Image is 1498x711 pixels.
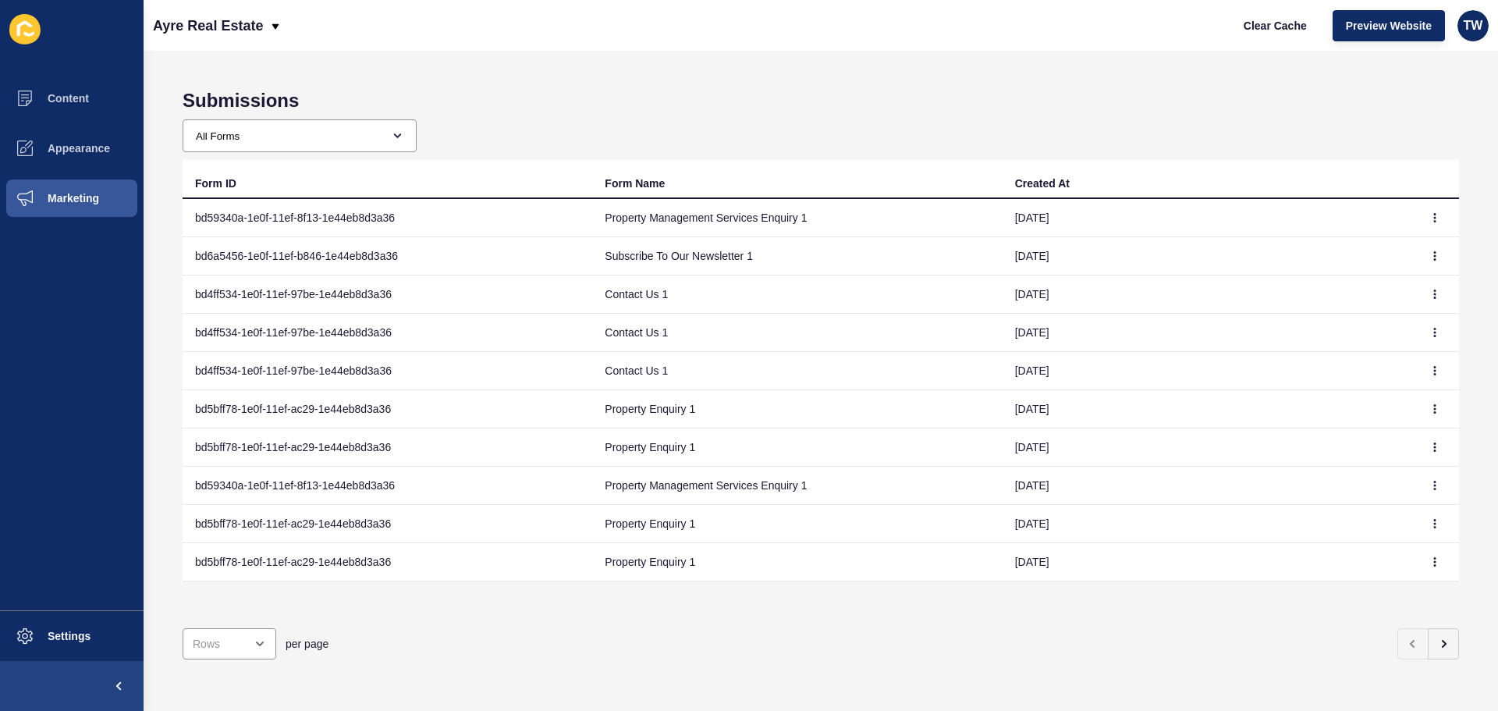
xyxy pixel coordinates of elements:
[592,467,1002,505] td: Property Management Services Enquiry 1
[183,390,592,428] td: bd5bff78-1e0f-11ef-ac29-1e44eb8d3a36
[592,276,1002,314] td: Contact Us 1
[592,314,1002,352] td: Contact Us 1
[1003,428,1412,467] td: [DATE]
[1464,18,1483,34] span: TW
[183,199,592,237] td: bd59340a-1e0f-11ef-8f13-1e44eb8d3a36
[1346,18,1432,34] span: Preview Website
[183,90,1459,112] h1: Submissions
[1003,199,1412,237] td: [DATE]
[1015,176,1070,191] div: Created At
[183,467,592,505] td: bd59340a-1e0f-11ef-8f13-1e44eb8d3a36
[286,636,328,652] span: per page
[605,176,665,191] div: Form Name
[592,390,1002,428] td: Property Enquiry 1
[1003,237,1412,276] td: [DATE]
[1003,390,1412,428] td: [DATE]
[1230,10,1320,41] button: Clear Cache
[1003,276,1412,314] td: [DATE]
[183,314,592,352] td: bd4ff534-1e0f-11ef-97be-1e44eb8d3a36
[592,199,1002,237] td: Property Management Services Enquiry 1
[195,176,236,191] div: Form ID
[592,352,1002,390] td: Contact Us 1
[183,428,592,467] td: bd5bff78-1e0f-11ef-ac29-1e44eb8d3a36
[183,352,592,390] td: bd4ff534-1e0f-11ef-97be-1e44eb8d3a36
[183,276,592,314] td: bd4ff534-1e0f-11ef-97be-1e44eb8d3a36
[183,237,592,276] td: bd6a5456-1e0f-11ef-b846-1e44eb8d3a36
[1003,314,1412,352] td: [DATE]
[592,428,1002,467] td: Property Enquiry 1
[592,543,1002,581] td: Property Enquiry 1
[183,628,276,659] div: open menu
[153,6,263,45] p: Ayre Real Estate
[1003,352,1412,390] td: [DATE]
[1003,505,1412,543] td: [DATE]
[183,543,592,581] td: bd5bff78-1e0f-11ef-ac29-1e44eb8d3a36
[1003,543,1412,581] td: [DATE]
[592,505,1002,543] td: Property Enquiry 1
[1333,10,1445,41] button: Preview Website
[592,237,1002,276] td: Subscribe To Our Newsletter 1
[1003,467,1412,505] td: [DATE]
[1244,18,1307,34] span: Clear Cache
[183,505,592,543] td: bd5bff78-1e0f-11ef-ac29-1e44eb8d3a36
